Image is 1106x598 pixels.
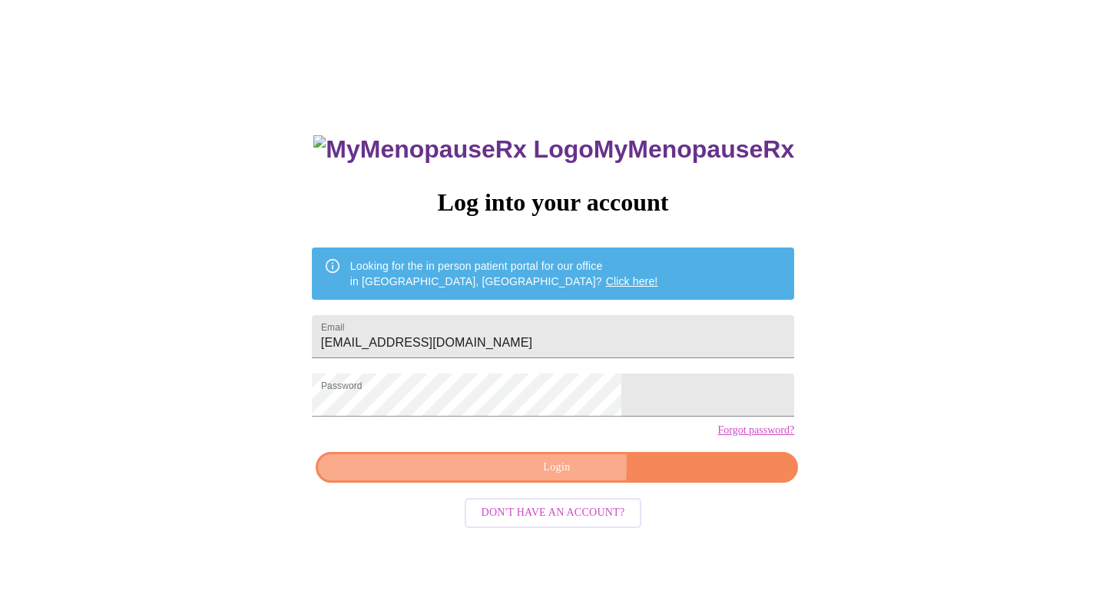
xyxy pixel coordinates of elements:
[461,505,646,518] a: Don't have an account?
[333,458,780,477] span: Login
[482,503,625,523] span: Don't have an account?
[717,424,794,437] a: Forgot password?
[313,135,794,164] h3: MyMenopauseRx
[312,188,794,217] h3: Log into your account
[316,452,798,483] button: Login
[606,275,658,287] a: Click here!
[313,135,593,164] img: MyMenopauseRx Logo
[350,252,658,295] div: Looking for the in person patient portal for our office in [GEOGRAPHIC_DATA], [GEOGRAPHIC_DATA]?
[465,498,642,528] button: Don't have an account?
